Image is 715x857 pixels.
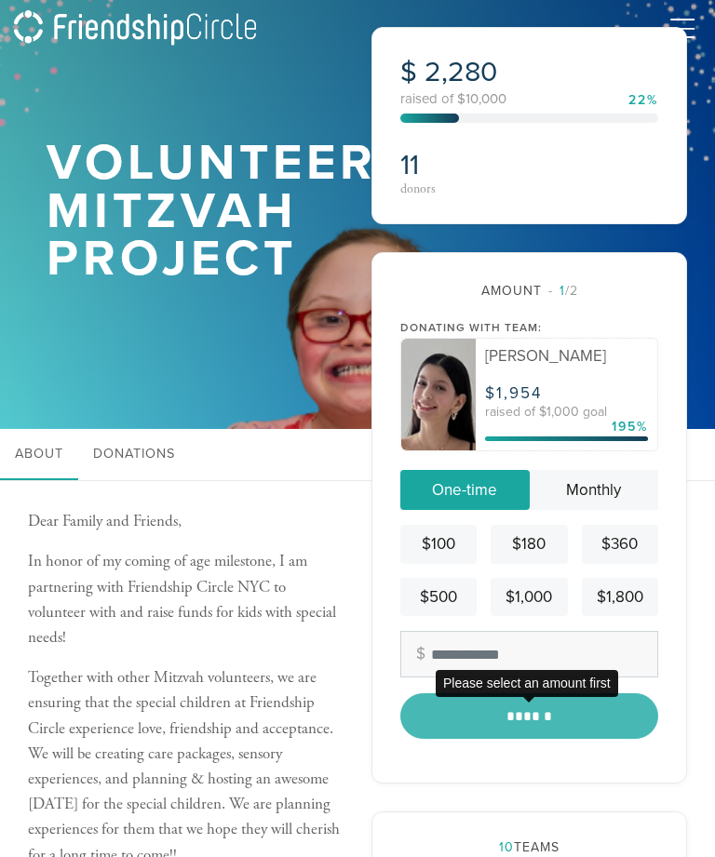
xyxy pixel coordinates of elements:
[589,585,651,609] div: $1,800
[400,281,658,301] div: Amount
[408,532,469,556] div: $100
[28,509,344,534] p: Dear Family and Friends,
[400,55,417,89] span: $
[589,532,651,556] div: $360
[582,525,658,564] a: $360
[78,429,190,481] a: Donations
[436,670,618,697] div: Please select an amount first
[408,585,469,609] div: $500
[499,839,514,855] span: 10
[400,578,477,617] a: $500
[400,840,658,856] h2: Teams
[425,55,497,89] span: 2,280
[498,532,560,556] div: $180
[485,348,648,364] div: [PERSON_NAME]
[491,578,567,617] a: $1,000
[400,470,530,510] a: One-time
[612,417,648,436] div: 195%
[560,283,565,299] span: 1
[400,525,477,564] a: $100
[498,585,560,609] div: $1,000
[401,339,476,450] img: file
[496,383,542,403] span: 1,954
[548,283,578,299] span: /2
[47,139,377,282] h1: Volunteer Mitzvah Project
[14,10,256,47] img: logo_fc.png
[485,406,648,419] div: raised of $1,000 goal
[628,94,658,107] div: 22%
[582,578,658,617] a: $1,800
[28,549,344,650] p: In honor of my coming of age milestone, I am partnering with Friendship Circle NYC to volunteer w...
[400,92,658,106] div: raised of $10,000
[400,149,523,182] h2: 11
[530,470,659,510] a: Monthly
[491,525,567,564] a: $180
[400,182,523,195] div: donors
[400,319,658,336] div: Donating with team:
[485,383,496,403] span: $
